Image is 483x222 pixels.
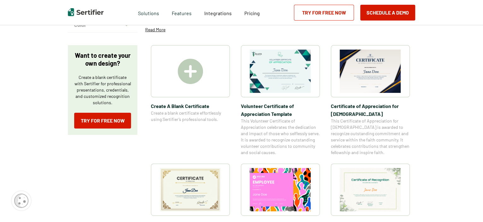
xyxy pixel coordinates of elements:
a: Integrations [204,9,232,16]
span: This Certificate of Appreciation for [DEMOGRAPHIC_DATA] is awarded to recognize outstanding commi... [331,118,410,156]
iframe: Chat Widget [451,192,483,222]
span: Integrations [204,10,232,16]
img: Certificate of Appreciation for Church​ [340,50,401,93]
p: Want to create your own design? [74,51,131,67]
span: Certificate of Appreciation for [DEMOGRAPHIC_DATA]​ [331,102,410,118]
img: Certificate of Recognition for Church Workers Template [340,168,401,211]
img: Create A Blank Certificate [178,59,203,84]
img: Army Certificate of Appreciation​ Template [160,168,221,211]
a: Try for Free Now [74,113,131,129]
img: Sertifier | Digital Credentialing Platform [68,8,104,16]
span: Features [172,9,192,16]
span: This Volunteer Certificate of Appreciation celebrates the dedication and impact of those who self... [241,118,320,156]
a: Certificate of Appreciation for Church​Certificate of Appreciation for [DEMOGRAPHIC_DATA]​This Ce... [331,45,410,156]
img: Colorful Employee of the Month Certificate Template [250,168,311,211]
span: Pricing [244,10,260,16]
img: Volunteer Certificate of Appreciation Template [250,50,311,93]
span: Solutions [138,9,159,16]
p: Create a blank certificate with Sertifier for professional presentations, credentials, and custom... [74,74,131,106]
p: Read More [145,27,165,33]
span: Volunteer Certificate of Appreciation Template [241,102,320,118]
a: Pricing [244,9,260,16]
a: Try for Free Now [294,5,354,21]
img: Cookie Popup Icon [14,194,28,208]
button: Schedule a Demo [360,5,415,21]
span: Create A Blank Certificate [151,102,230,110]
a: Volunteer Certificate of Appreciation TemplateVolunteer Certificate of Appreciation TemplateThis ... [241,45,320,156]
span: Create a blank certificate effortlessly using Sertifier’s professional tools. [151,110,230,123]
